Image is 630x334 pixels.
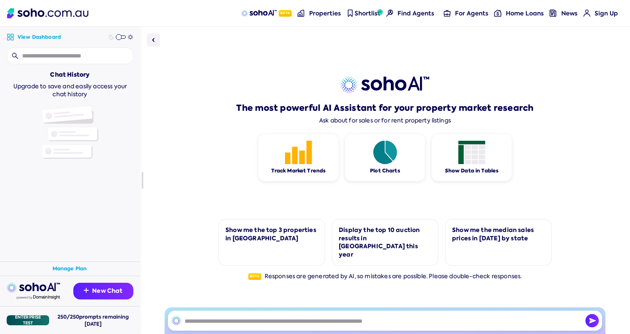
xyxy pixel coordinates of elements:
[319,117,451,124] div: Ask about for sales or for rent property listings
[455,9,488,17] span: For Agents
[7,33,61,41] a: View Dashboard
[297,10,305,17] img: properties-nav icon
[7,82,133,99] div: Upgrade to save and easily access your chat history
[236,102,533,114] h1: The most powerful AI Assistant for your property market research
[340,77,429,93] img: sohoai logo
[248,273,261,280] span: Beta
[7,8,88,18] img: Soho Logo
[585,314,599,327] img: Send icon
[279,10,292,17] span: Beta
[494,10,501,17] img: for-agents-nav icon
[397,9,434,17] span: Find Agents
[355,9,380,17] span: Shortlist
[370,167,400,174] div: Plot Charts
[583,10,590,17] img: for-agents-nav icon
[225,226,318,242] div: Show me the top 3 properties in [GEOGRAPHIC_DATA]
[52,313,133,327] div: 250 / 250 prompts remaining [DATE]
[271,167,326,174] div: Track Market Trends
[171,316,181,326] img: SohoAI logo black
[452,226,545,242] div: Show me the median sales prices in [DATE] by state
[309,9,341,17] span: Properties
[561,9,577,17] span: News
[372,141,399,164] img: Feature 1 icon
[241,10,277,17] img: sohoAI logo
[148,35,158,45] img: Sidebar toggle icon
[50,71,90,79] div: Chat History
[444,10,451,17] img: for-agents-nav icon
[248,272,522,281] div: Responses are generated by AI, so mistakes are possible. Please double-check responses.
[42,105,98,159] img: Chat history illustration
[285,141,312,164] img: Feature 1 icon
[445,167,499,174] div: Show Data in Tables
[7,315,49,325] div: Enterprise Test
[506,9,544,17] span: Home Loans
[17,295,60,299] img: Data provided by Domain Insight
[386,10,393,17] img: Find agents icon
[458,141,485,164] img: Feature 1 icon
[339,226,431,259] div: Display the top 10 auction results in [GEOGRAPHIC_DATA] this year
[7,283,60,293] img: sohoai logo
[347,10,354,17] img: shortlist-nav icon
[595,9,618,17] span: Sign Up
[585,314,599,327] button: Send
[52,265,87,272] a: Manage Plan
[84,288,89,293] img: Recommendation icon
[73,283,133,299] button: New Chat
[550,10,557,17] img: news-nav icon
